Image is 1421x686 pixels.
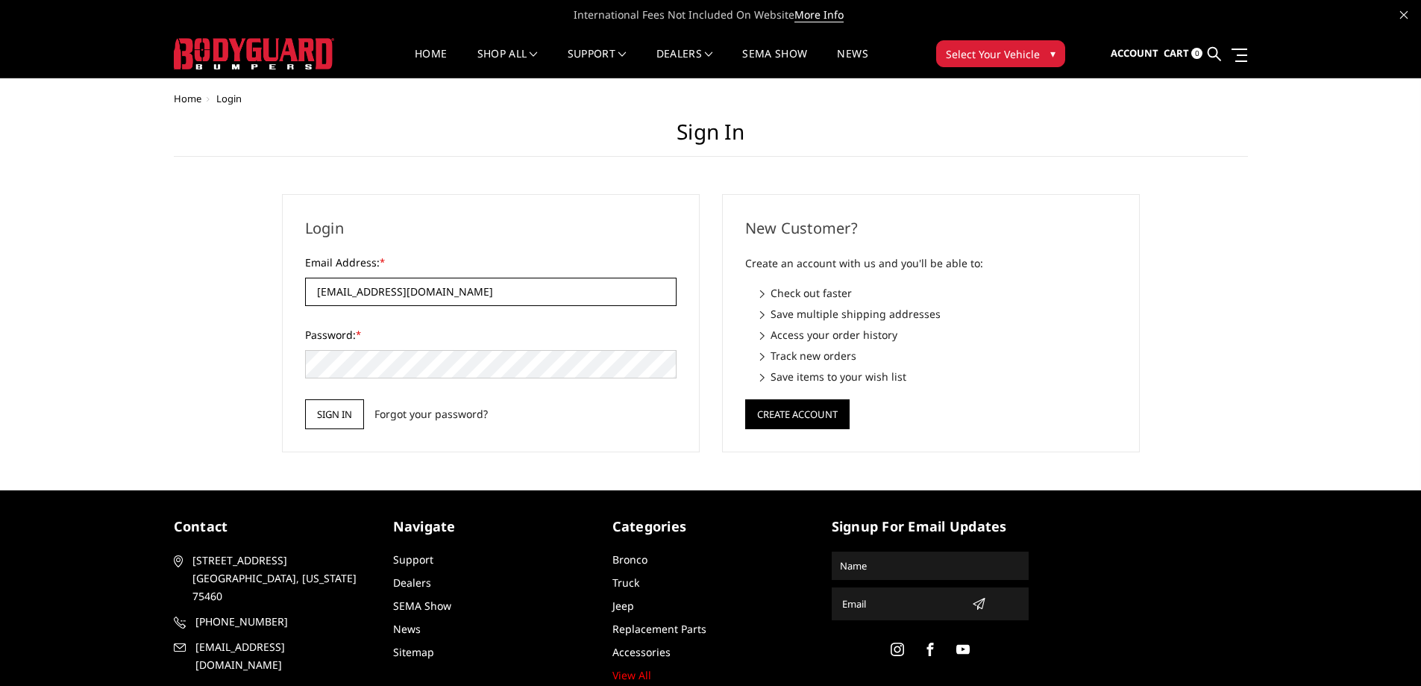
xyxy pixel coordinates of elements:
[1346,614,1421,686] iframe: Chat Widget
[216,92,242,105] span: Login
[612,645,671,659] a: Accessories
[1191,48,1202,59] span: 0
[760,369,1117,384] li: Save items to your wish list
[195,613,368,631] span: [PHONE_NUMBER]
[1164,46,1189,60] span: Cart
[305,217,677,240] h2: Login
[760,348,1117,364] li: Track new orders
[612,576,639,590] a: Truck
[477,49,538,78] a: shop all
[174,119,1248,157] h1: Sign in
[742,49,807,78] a: SEMA Show
[946,46,1040,62] span: Select Your Vehicle
[415,49,447,78] a: Home
[393,599,451,613] a: SEMA Show
[936,40,1065,67] button: Select Your Vehicle
[832,517,1029,537] h5: signup for email updates
[195,638,368,674] span: [EMAIL_ADDRESS][DOMAIN_NAME]
[1111,34,1158,74] a: Account
[760,306,1117,322] li: Save multiple shipping addresses
[192,552,366,605] span: [STREET_ADDRESS] [GEOGRAPHIC_DATA], [US_STATE] 75460
[745,399,850,429] button: Create Account
[612,622,706,636] a: Replacement Parts
[1050,46,1055,61] span: ▾
[834,554,1026,578] input: Name
[794,7,844,22] a: More Info
[568,49,627,78] a: Support
[305,399,364,429] input: Sign in
[393,552,433,567] a: Support
[174,613,371,631] a: [PHONE_NUMBER]
[393,622,421,636] a: News
[760,285,1117,301] li: Check out faster
[1111,46,1158,60] span: Account
[305,327,677,343] label: Password:
[174,638,371,674] a: [EMAIL_ADDRESS][DOMAIN_NAME]
[393,576,431,590] a: Dealers
[174,38,334,69] img: BODYGUARD BUMPERS
[1164,34,1202,74] a: Cart 0
[612,668,651,682] a: View All
[837,49,868,78] a: News
[393,517,590,537] h5: Navigate
[174,517,371,537] h5: contact
[745,217,1117,240] h2: New Customer?
[174,92,201,105] a: Home
[836,592,966,616] input: Email
[760,327,1117,343] li: Access your order history
[612,517,809,537] h5: Categories
[745,255,1117,272] p: Create an account with us and you'll be able to:
[305,255,677,270] label: Email Address:
[745,405,850,420] a: Create Account
[612,552,647,567] a: Bronco
[656,49,713,78] a: Dealers
[374,406,488,422] a: Forgot your password?
[612,599,634,613] a: Jeep
[393,645,434,659] a: Sitemap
